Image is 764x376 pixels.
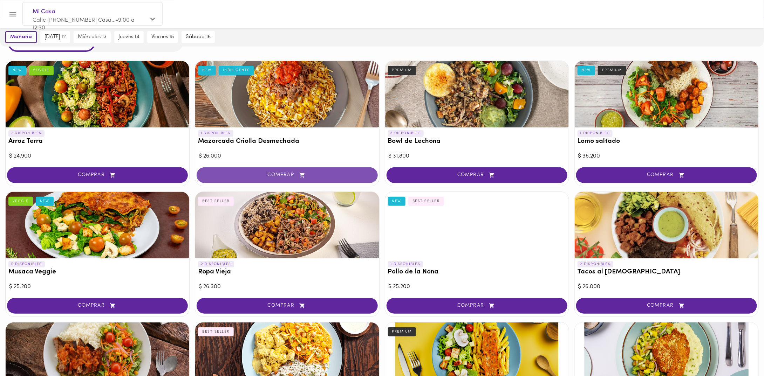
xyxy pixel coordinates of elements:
[8,66,26,75] div: NEW
[388,138,566,145] h3: Bowl de Lechona
[195,61,379,127] div: Mazorcada Criolla Desmechada
[387,298,567,314] button: COMPRAR
[10,34,32,40] span: mañana
[598,66,626,75] div: PREMIUM
[182,31,215,43] button: sábado 16
[723,335,757,369] iframe: Messagebird Livechat Widget
[8,197,33,206] div: VEGGIE
[197,167,377,183] button: COMPRAR
[6,61,189,127] div: Arroz Terra
[198,327,234,336] div: BEST SELLER
[9,152,186,160] div: $ 24.900
[575,61,758,127] div: Lomo saltado
[576,167,757,183] button: COMPRAR
[389,283,565,291] div: $ 25.200
[388,197,406,206] div: NEW
[578,130,613,137] p: 1 DISPONIBLES
[585,303,748,309] span: COMPRAR
[198,197,234,206] div: BEST SELLER
[205,303,369,309] span: COMPRAR
[408,197,444,206] div: BEST SELLER
[389,152,565,160] div: $ 31.800
[8,261,45,267] p: 5 DISPONIBLES
[198,130,233,137] p: 1 DISPONIBLES
[578,138,756,145] h3: Lomo saltado
[219,66,254,75] div: INDULGENTE
[385,192,569,258] div: Pollo de la Nona
[198,261,234,267] p: 2 DISPONIBLES
[33,7,145,16] span: Mi Casa
[199,152,375,160] div: $ 26.000
[385,61,569,127] div: Bowl de Lechona
[186,34,211,40] span: sábado 16
[7,298,188,314] button: COMPRAR
[4,6,21,23] button: Menu
[16,303,179,309] span: COMPRAR
[578,261,614,267] p: 2 DISPONIBLES
[195,192,379,258] div: Ropa Vieja
[36,197,54,206] div: NEW
[388,130,424,137] p: 3 DISPONIBLES
[388,269,566,276] h3: Pollo de la Nona
[578,152,755,160] div: $ 36.200
[199,283,375,291] div: $ 26.300
[388,261,423,267] p: 1 DISPONIBLES
[8,130,45,137] p: 2 DISPONIBLES
[388,327,416,336] div: PREMIUM
[198,269,376,276] h3: Ropa Vieja
[5,31,37,43] button: mañana
[585,172,748,178] span: COMPRAR
[198,66,216,75] div: NEW
[576,298,757,314] button: COMPRAR
[578,66,595,75] div: NEW
[197,298,377,314] button: COMPRAR
[205,172,369,178] span: COMPRAR
[29,66,54,75] div: VEGGIE
[9,283,186,291] div: $ 25.200
[6,192,189,258] div: Musaca Veggie
[395,303,559,309] span: COMPRAR
[387,167,567,183] button: COMPRAR
[198,138,376,145] h3: Mazorcada Criolla Desmechada
[8,269,186,276] h3: Musaca Veggie
[7,167,188,183] button: COMPRAR
[575,192,758,258] div: Tacos al Pastor
[151,34,174,40] span: viernes 15
[16,172,179,178] span: COMPRAR
[33,18,135,31] span: Calle [PHONE_NUMBER] Casa... • 9:00 a 12:30
[388,66,416,75] div: PREMIUM
[578,283,755,291] div: $ 26.000
[395,172,559,178] span: COMPRAR
[8,138,186,145] h3: Arroz Terra
[578,269,756,276] h3: Tacos al [DEMOGRAPHIC_DATA]
[147,31,178,43] button: viernes 15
